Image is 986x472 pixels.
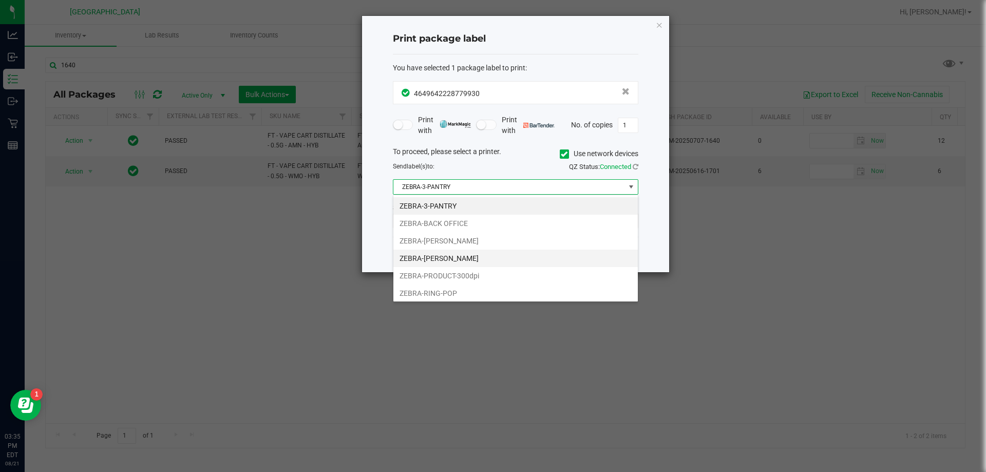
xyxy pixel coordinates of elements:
[393,267,638,285] li: ZEBRA-PRODUCT-300dpi
[440,120,471,128] img: mark_magic_cybra.png
[418,115,471,136] span: Print with
[402,87,411,98] span: In Sync
[569,163,638,171] span: QZ Status:
[560,148,638,159] label: Use network devices
[10,390,41,421] iframe: Resource center
[393,163,434,170] span: Send to:
[571,120,613,128] span: No. of copies
[393,64,525,72] span: You have selected 1 package label to print
[393,250,638,267] li: ZEBRA-[PERSON_NAME]
[385,202,646,213] div: Select a label template.
[393,285,638,302] li: ZEBRA-RING-POP
[600,163,631,171] span: Connected
[523,123,555,128] img: bartender.png
[393,197,638,215] li: ZEBRA-3-PANTRY
[393,32,638,46] h4: Print package label
[393,63,638,73] div: :
[30,388,43,401] iframe: Resource center unread badge
[393,232,638,250] li: ZEBRA-[PERSON_NAME]
[407,163,427,170] span: label(s)
[393,215,638,232] li: ZEBRA-BACK OFFICE
[414,89,480,98] span: 4649642228779930
[393,180,625,194] span: ZEBRA-3-PANTRY
[385,146,646,162] div: To proceed, please select a printer.
[502,115,555,136] span: Print with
